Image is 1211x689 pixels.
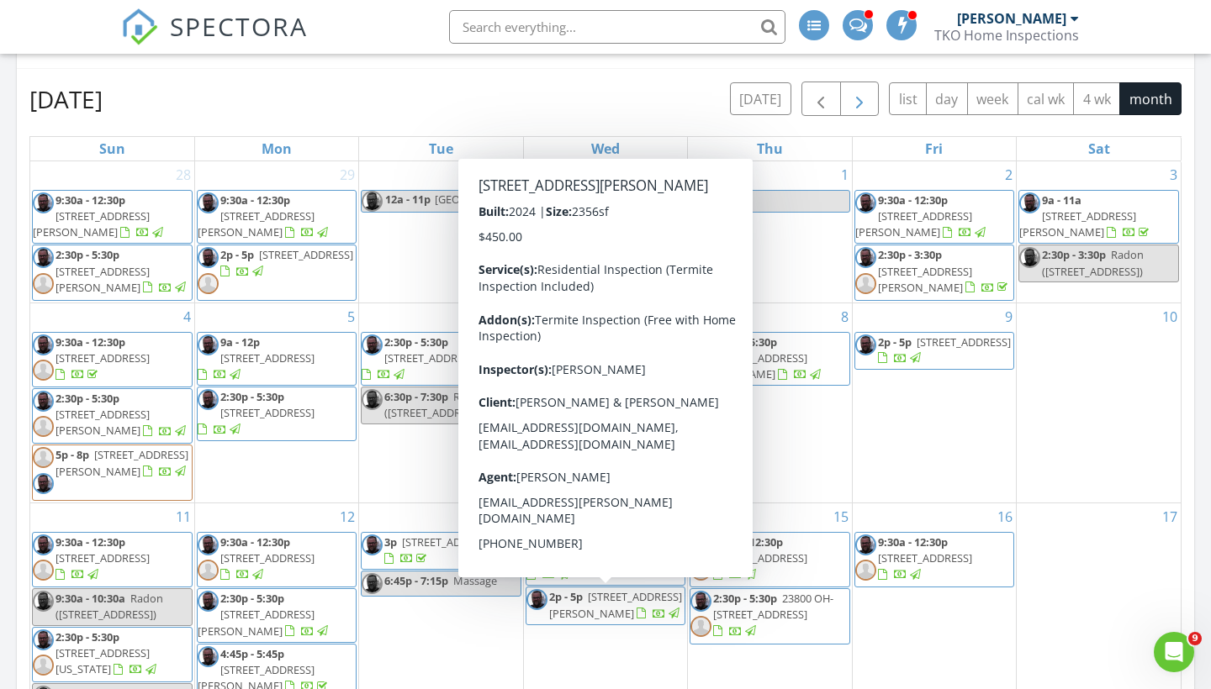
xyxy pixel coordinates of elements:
[172,161,194,188] a: Go to July 28, 2024
[198,334,219,355] img: 2eae41f5933a4084a950152fd9c6893e.jpeg
[32,627,193,682] a: 2:30p - 5:30p [STREET_ADDRESS][US_STATE]
[198,591,219,612] img: 2eae41f5933a4084a950152fd9c6893e.jpeg
[690,334,711,355] img: 2eae41f5933a4084a950152fd9c6893e.jpeg
[220,534,315,581] a: 9:30a - 12:30p [STREET_ADDRESS]
[56,391,188,438] a: 2:30p - 5:30p [STREET_ADDRESS][PERSON_NAME]
[453,573,497,588] span: Massage
[33,208,150,239] span: [STREET_ADDRESS][PERSON_NAME]
[1018,82,1075,115] button: cal wk
[509,303,523,330] a: Go to August 6, 2024
[384,350,479,366] span: [STREET_ADDRESS]
[1159,303,1181,330] a: Go to August 10, 2024
[934,27,1079,44] div: TKO Home Inspections
[32,332,193,387] a: 9:30a - 12:30p [STREET_ADDRESS]
[197,532,357,587] a: 9:30a - 12:30p [STREET_ADDRESS]
[549,589,583,604] span: 2p - 5p
[713,591,833,638] a: 2:30p - 5:30p 23800 OH-[STREET_ADDRESS]
[855,192,876,213] img: 2eae41f5933a4084a950152fd9c6893e.jpeg
[198,273,219,294] img: default-user-f0147aede5fd5fa78ca7ade42f37bd4542148d508eef1c3d3ea960f66861d68b.jpg
[526,444,547,465] img: 2eae41f5933a4084a950152fd9c6893e.jpeg
[854,190,1014,245] a: 9:30a - 12:30p [STREET_ADDRESS][PERSON_NAME]
[926,82,968,115] button: day
[56,350,150,366] span: [STREET_ADDRESS]
[1019,208,1136,239] span: [STREET_ADDRESS][PERSON_NAME]
[526,405,547,426] img: 2eae41f5933a4084a950152fd9c6893e.jpeg
[1073,82,1120,115] button: 4 wk
[1017,302,1181,502] td: Go to August 10, 2024
[526,532,685,586] a: 9:30a - 12:30p [STREET_ADDRESS]
[957,10,1066,27] div: [PERSON_NAME]
[855,534,876,555] img: 2eae41f5933a4084a950152fd9c6893e.jpeg
[917,334,1011,350] span: [STREET_ADDRESS]
[259,247,353,262] span: [STREET_ADDRESS]
[878,534,948,550] span: 9:30a - 12:30p
[449,10,785,44] input: Search everything...
[33,334,54,355] img: 2eae41f5933a4084a950152fd9c6893e.jpeg
[198,389,219,410] img: 2eae41f5933a4084a950152fd9c6893e.jpeg
[852,161,1016,302] td: Go to August 2, 2024
[56,391,119,406] span: 2:30p - 5:30p
[198,192,219,213] img: 2eae41f5933a4084a950152fd9c6893e.jpeg
[56,264,150,295] span: [STREET_ADDRESS][PERSON_NAME]
[854,532,1014,587] a: 9:30a - 12:30p [STREET_ADDRESS]
[549,460,643,476] span: [STREET_ADDRESS]
[673,303,687,330] a: Go to August 7, 2024
[549,334,619,350] span: 9:30a - 12:30p
[220,591,284,606] span: 2:30p - 5:30p
[402,534,496,550] span: [STREET_ADDRESS]
[180,303,194,330] a: Go to August 4, 2024
[56,534,125,550] span: 9:30a - 12:30p
[713,550,807,565] span: [STREET_ADDRESS]
[56,334,150,381] a: 9:30a - 12:30p [STREET_ADDRESS]
[1002,161,1016,188] a: Go to August 2, 2024
[690,532,849,587] a: 9:30a - 12:30p [STREET_ADDRESS]
[1042,247,1144,278] span: Radon ([STREET_ADDRESS])
[32,444,193,500] a: 5p - 8p [STREET_ADDRESS][PERSON_NAME]
[198,591,331,638] a: 2:30p - 5:30p [STREET_ADDRESS][PERSON_NAME]
[1042,247,1106,262] span: 2:30p - 3:30p
[362,534,383,555] img: 2eae41f5933a4084a950152fd9c6893e.jpeg
[197,190,357,245] a: 9:30a - 12:30p [STREET_ADDRESS][PERSON_NAME]
[198,607,315,638] span: [STREET_ADDRESS][PERSON_NAME]
[878,264,972,295] span: [STREET_ADDRESS][PERSON_NAME]
[549,405,583,420] span: 2p - 5p
[33,416,54,437] img: default-user-f0147aede5fd5fa78ca7ade42f37bd4542148d508eef1c3d3ea960f66861d68b.jpg
[838,161,852,188] a: Go to August 1, 2024
[1019,192,1152,239] a: 9a - 11a [STREET_ADDRESS][PERSON_NAME]
[384,334,448,350] span: 2:30p - 5:30p
[730,82,791,115] button: [DATE]
[33,391,54,412] img: 2eae41f5933a4084a950152fd9c6893e.jpeg
[359,161,523,302] td: Go to July 30, 2024
[33,655,54,676] img: default-user-f0147aede5fd5fa78ca7ade42f37bd4542148d508eef1c3d3ea960f66861d68b.jpg
[549,534,619,550] span: 9:30a - 12:30p
[384,534,496,565] a: 3p [STREET_ADDRESS]
[878,550,972,565] span: [STREET_ADDRESS]
[665,161,687,188] a: Go to July 31, 2024
[33,473,54,494] img: 2eae41f5933a4084a950152fd9c6893e.jpeg
[33,192,166,239] a: 9:30a - 12:30p [STREET_ADDRESS][PERSON_NAME]
[197,387,357,441] a: 2:30p - 5:30p [STREET_ADDRESS]
[33,560,54,581] img: default-user-f0147aede5fd5fa78ca7ade42f37bd4542148d508eef1c3d3ea960f66861d68b.jpg
[198,534,219,555] img: 2eae41f5933a4084a950152fd9c6893e.jpeg
[384,534,397,550] span: 3p
[198,646,219,667] img: 2eae41f5933a4084a950152fd9c6893e.jpeg
[1119,82,1182,115] button: month
[526,241,547,262] img: default-user-f0147aede5fd5fa78ca7ade42f37bd4542148d508eef1c3d3ea960f66861d68b.jpg
[33,534,54,555] img: 2eae41f5933a4084a950152fd9c6893e.jpeg
[362,573,383,594] img: 2eae41f5933a4084a950152fd9c6893e.jpeg
[878,334,1011,366] a: 2p - 5p [STREET_ADDRESS]
[840,82,880,116] button: Next month
[220,534,290,550] span: 9:30a - 12:30p
[56,550,150,565] span: [STREET_ADDRESS]
[198,334,315,381] a: 9a - 12p [STREET_ADDRESS]
[435,192,541,207] span: [GEOGRAPHIC_DATA]
[33,629,54,650] img: 2eae41f5933a4084a950152fd9c6893e.jpeg
[384,573,448,588] span: 6:45p - 7:15p
[56,591,163,622] span: Radon ([STREET_ADDRESS])
[889,82,927,115] button: list
[1019,192,1040,213] img: 2eae41f5933a4084a950152fd9c6893e.jpeg
[549,550,643,565] span: [STREET_ADDRESS]
[690,332,849,387] a: 2:30p - 5:30p [STREET_ADDRESS][PERSON_NAME]
[1166,161,1181,188] a: Go to August 3, 2024
[194,302,358,502] td: Go to August 5, 2024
